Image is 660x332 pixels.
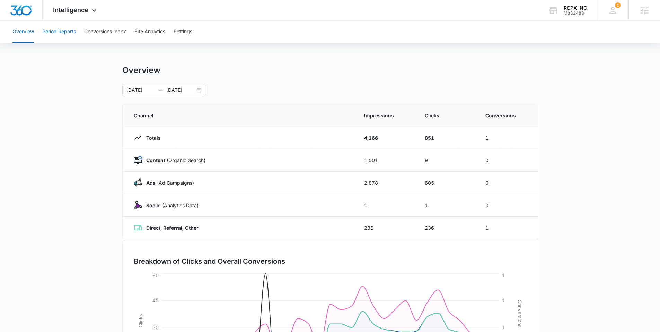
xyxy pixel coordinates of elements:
[416,194,477,217] td: 1
[477,149,538,172] td: 0
[425,112,469,119] span: Clicks
[152,297,159,303] tspan: 45
[134,178,142,187] img: Ads
[416,217,477,239] td: 236
[42,21,76,43] button: Period Reports
[502,297,505,303] tspan: 1
[158,87,164,93] span: swap-right
[53,6,88,14] span: Intelligence
[152,324,159,330] tspan: 30
[134,201,142,209] img: Social
[564,5,587,11] div: account name
[158,87,164,93] span: to
[356,217,416,239] td: 286
[12,21,34,43] button: Overview
[416,149,477,172] td: 9
[615,2,621,8] span: 1
[564,11,587,16] div: account id
[142,134,161,141] p: Totals
[356,194,416,217] td: 1
[19,40,24,46] img: tab_domain_overview_orange.svg
[502,324,505,330] tspan: 1
[485,112,527,119] span: Conversions
[11,18,17,24] img: website_grey.svg
[19,11,34,17] div: v 4.0.25
[134,256,285,267] h3: Breakdown of Clicks and Overall Conversions
[122,65,160,76] h1: Overview
[152,272,159,278] tspan: 60
[416,172,477,194] td: 605
[416,126,477,149] td: 851
[146,225,199,231] strong: Direct, Referral, Other
[174,21,192,43] button: Settings
[69,40,74,46] img: tab_keywords_by_traffic_grey.svg
[142,157,205,164] p: (Organic Search)
[166,86,195,94] input: End date
[142,179,194,186] p: (Ad Campaigns)
[356,172,416,194] td: 2,878
[146,180,156,186] strong: Ads
[18,18,76,24] div: Domain: [DOMAIN_NAME]
[134,112,347,119] span: Channel
[146,202,161,208] strong: Social
[477,172,538,194] td: 0
[77,41,117,45] div: Keywords by Traffic
[26,41,62,45] div: Domain Overview
[126,86,155,94] input: Start date
[134,156,142,164] img: Content
[502,272,505,278] tspan: 1
[11,11,17,17] img: logo_orange.svg
[142,202,199,209] p: (Analytics Data)
[134,21,165,43] button: Site Analytics
[615,2,621,8] div: notifications count
[477,217,538,239] td: 1
[356,126,416,149] td: 4,166
[364,112,408,119] span: Impressions
[84,21,126,43] button: Conversions Inbox
[477,194,538,217] td: 0
[517,300,523,327] tspan: Conversions
[137,314,143,327] tspan: Clicks
[477,126,538,149] td: 1
[356,149,416,172] td: 1,001
[146,157,165,163] strong: Content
